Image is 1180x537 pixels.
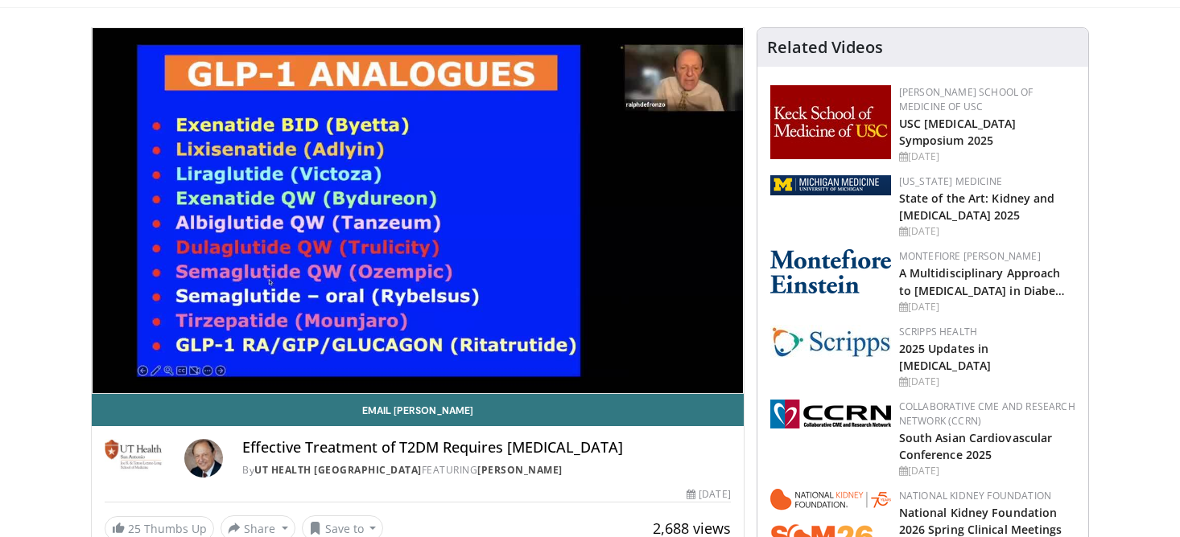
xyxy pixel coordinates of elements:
[92,394,744,426] a: Email [PERSON_NAME]
[899,150,1075,164] div: [DATE]
[899,489,1051,502] a: National Kidney Foundation
[899,375,1075,389] div: [DATE]
[254,463,422,477] a: UT Health [GEOGRAPHIC_DATA]
[899,191,1055,223] a: State of the Art: Kidney and [MEDICAL_DATA] 2025
[184,439,223,478] img: Avatar
[770,85,891,159] img: 7b941f1f-d101-407a-8bfa-07bd47db01ba.png.150x105_q85_autocrop_double_scale_upscale_version-0.2.jpg
[770,400,891,428] img: a04ee3ba-8487-4636-b0fb-5e8d268f3737.png.150x105_q85_autocrop_double_scale_upscale_version-0.2.png
[687,487,730,502] div: [DATE]
[477,463,563,477] a: [PERSON_NAME]
[242,439,730,457] h4: Effective Treatment of T2DM Requires [MEDICAL_DATA]
[899,430,1053,462] a: South Asian Cardiovascular Conference 2025
[92,28,744,394] video-js: Video Player
[899,325,977,338] a: Scripps Health
[899,265,1066,297] a: A Multidisciplinary Approach to [MEDICAL_DATA] in Diabe…
[899,300,1075,314] div: [DATE]
[899,400,1075,428] a: Collaborative CME and Research Network (CCRN)
[899,224,1075,239] div: [DATE]
[899,464,1075,478] div: [DATE]
[105,439,178,478] img: UT Health San Antonio School of Medicine
[899,505,1062,537] a: National Kidney Foundation 2026 Spring Clinical Meetings
[899,85,1034,113] a: [PERSON_NAME] School of Medicine of USC
[770,325,891,358] img: c9f2b0b7-b02a-4276-a72a-b0cbb4230bc1.jpg.150x105_q85_autocrop_double_scale_upscale_version-0.2.jpg
[242,463,730,478] div: By FEATURING
[899,174,1002,188] a: [US_STATE] Medicine
[770,249,891,293] img: b0142b4c-93a1-4b58-8f91-5265c282693c.png.150x105_q85_autocrop_double_scale_upscale_version-0.2.png
[767,38,883,57] h4: Related Videos
[770,175,891,195] img: 5ed80e7a-0811-4ad9-9c3a-04de684f05f4.png.150x105_q85_autocrop_double_scale_upscale_version-0.2.png
[899,249,1041,263] a: Montefiore [PERSON_NAME]
[128,521,141,536] span: 25
[899,116,1017,148] a: USC [MEDICAL_DATA] Symposium 2025
[899,341,991,373] a: 2025 Updates in [MEDICAL_DATA]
